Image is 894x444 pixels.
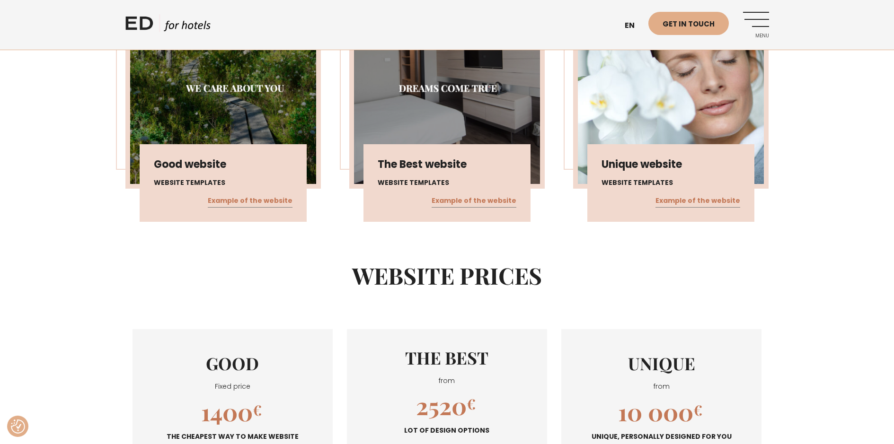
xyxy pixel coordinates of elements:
h2: 2520 [416,392,476,420]
a: Example of the website [655,195,740,207]
sup: € [693,400,702,419]
h4: Website templates [378,178,516,188]
p: from [348,375,546,387]
a: ED HOTELS [125,14,211,38]
p: Unique, personally designed for you [563,431,760,443]
sup: € [467,394,476,413]
h4: Website templates [602,178,740,188]
a: en [620,14,648,37]
p: Lot of design options [348,425,546,436]
a: Get in touch [648,12,729,35]
p: The cheapest way to make website [134,431,331,443]
h3: THE BEST [348,345,546,370]
h2: 1400 [201,398,262,426]
a: Menu [743,12,769,38]
h3: GOOD [134,350,331,376]
h3: Unique website [602,158,740,171]
h3: Unique [563,350,760,376]
h2: WEBSITE PRICES [125,262,769,289]
a: Example of the website [432,195,516,207]
sup: € [253,400,262,419]
h2: 10 000 [618,398,702,426]
p: from [563,381,760,392]
span: Menu [743,33,769,39]
img: Revisit consent button [11,419,25,434]
h3: Good website [154,158,292,171]
p: Fixed price [134,381,331,392]
a: Example of the website [208,195,292,207]
button: Consent Preferences [11,419,25,434]
h3: The Best website [378,158,516,171]
h4: Website templates [154,178,292,188]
